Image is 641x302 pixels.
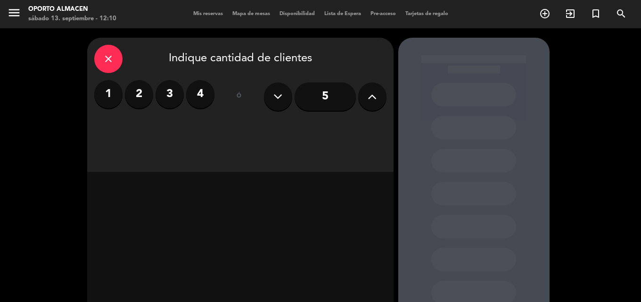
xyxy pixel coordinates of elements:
[7,6,21,23] button: menu
[103,53,114,65] i: close
[320,11,366,16] span: Lista de Espera
[7,6,21,20] i: menu
[565,8,576,19] i: exit_to_app
[94,45,386,73] div: Indique cantidad de clientes
[539,8,551,19] i: add_circle_outline
[125,80,153,108] label: 2
[28,5,116,14] div: Oporto Almacen
[616,8,627,19] i: search
[186,80,214,108] label: 4
[189,11,228,16] span: Mis reservas
[28,14,116,24] div: sábado 13. septiembre - 12:10
[94,80,123,108] label: 1
[156,80,184,108] label: 3
[275,11,320,16] span: Disponibilidad
[224,80,255,113] div: ó
[366,11,401,16] span: Pre-acceso
[401,11,453,16] span: Tarjetas de regalo
[228,11,275,16] span: Mapa de mesas
[590,8,601,19] i: turned_in_not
